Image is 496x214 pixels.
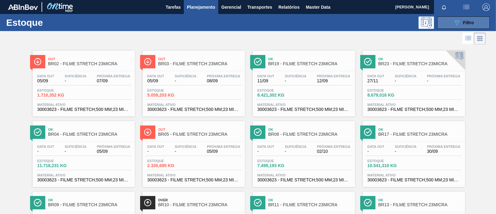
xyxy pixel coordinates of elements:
[418,16,434,29] div: Pogramando: nenhum usuário selecionado
[367,149,384,154] span: -
[367,159,411,163] span: Estoque
[37,163,81,168] span: 11.718,231 KG
[147,159,191,163] span: Estoque
[37,107,130,112] span: 30003623 - FILME STRETCH;500 MM;23 MICRA;;HISTRETCH
[247,3,272,11] span: Transportes
[358,46,468,116] a: ÍconeOkBR23 - FILME STRETCH 23MICRAData out27/11Suficiência-Próxima Entrega-Estoque8.679,016 KGMa...
[48,203,132,207] span: BR09 - FILME STRETCH 23MICRA
[268,203,352,207] span: BR11 - FILME STRETCH 23MICRA
[474,33,486,44] div: Visão em Cards
[395,74,416,78] span: Suficiência
[175,145,196,148] span: Suficiência
[28,46,138,116] a: ÍconeOutBR02 - FILME STRETCH 23MICRAData out05/09Suficiência-Próxima Entrega07/09Estoque1.710,352...
[278,3,299,11] span: Relatórios
[257,107,350,112] span: 30003623 - FILME STRETCH;500 MM;23 MICRA;;HISTRETCH
[37,89,81,92] span: Estoque
[147,103,240,107] span: Material ativo
[395,79,416,83] span: -
[37,178,130,182] span: 30003623 - FILME STRETCH;500 MM;23 MICRA;;HISTRETCH
[64,149,86,154] span: -
[268,132,352,137] span: BR08 - FILME STRETCH 23MICRA
[221,3,241,11] span: Gerencial
[317,74,350,78] span: Próxima Entrega
[364,58,372,66] img: Ícone
[367,145,384,148] span: Data out
[64,145,86,148] span: Suficiência
[268,128,352,131] span: Ok
[147,173,240,177] span: Material ativo
[378,132,462,137] span: BR17 - FILME STRETCH 23MICRA
[367,163,411,168] span: 10.541,310 KG
[158,61,242,66] span: BR03 - FILME STRETCH 23MICRA
[285,149,306,154] span: -
[268,57,352,61] span: Ok
[144,199,152,207] img: Ícone
[367,74,384,78] span: Data out
[48,57,132,61] span: Out
[367,79,384,83] span: 27/11
[367,103,460,107] span: Material ativo
[97,74,130,78] span: Próxima Entrega
[257,93,301,98] span: 8.421,302 KG
[147,163,191,168] span: 2.330,695 KG
[207,79,240,83] span: 08/09
[147,178,240,182] span: 30003623 - FILME STRETCH;500 MM;23 MICRA;;HISTRETCH
[37,173,130,177] span: Material ativo
[268,198,352,202] span: Ok
[378,61,462,66] span: BR23 - FILME STRETCH 23MICRA
[367,178,460,182] span: 30003623 - FILME STRETCH;500 MM;23 MICRA;;HISTRETCH
[254,128,262,136] img: Ícone
[257,145,274,148] span: Data out
[158,57,242,61] span: Out
[254,58,262,66] img: Ícone
[427,145,460,148] span: Próxima Entrega
[158,132,242,137] span: BR05 - FILME STRETCH 23MICRA
[268,61,352,66] span: BR19 - FILME STRETCH 23MICRA
[378,198,462,202] span: Ok
[317,149,350,154] span: 02/10
[147,107,240,112] span: 30003623 - FILME STRETCH;500 MM;23 MICRA;;HISTRETCH
[427,149,460,154] span: 30/09
[395,145,416,148] span: Suficiência
[158,198,242,202] span: Over
[378,57,462,61] span: Ok
[8,4,38,10] img: TNhmsLtSVTkK8tSr43FrP2fwEKptu5GPRR3wAAAABJRU5ErkJggg==
[254,199,262,207] img: Ícone
[257,74,274,78] span: Data out
[147,93,191,98] span: 5.059,203 KG
[285,74,306,78] span: Suficiência
[257,79,274,83] span: 11/09
[34,128,42,136] img: Ícone
[97,149,130,154] span: 05/09
[367,107,460,112] span: 30003623 - FILME STRETCH;500 MM;23 MICRA;;HISTRETCH
[482,3,490,11] img: Logout
[317,79,350,83] span: 12/09
[257,159,301,163] span: Estoque
[37,145,54,148] span: Data out
[257,103,350,107] span: Material ativo
[187,3,215,11] span: Planejamento
[48,132,132,137] span: BR04 - FILME STRETCH 23MICRA
[175,74,196,78] span: Suficiência
[367,173,460,177] span: Material ativo
[37,93,81,98] span: 1.710,352 KG
[64,74,86,78] span: Suficiência
[358,116,468,187] a: ÍconeOkBR17 - FILME STRETCH 23MICRAData out-Suficiência-Próxima Entrega30/09Estoque10.541,310 KGM...
[175,149,196,154] span: -
[463,20,474,25] span: Filtro
[207,149,240,154] span: 05/09
[306,3,330,11] span: Master Data
[48,61,132,66] span: BR02 - FILME STRETCH 23MICRA
[248,116,358,187] a: ÍconeOkBR08 - FILME STRETCH 23MICRAData out-Suficiência-Próxima Entrega02/10Estoque7.499,193 KGMa...
[317,145,350,148] span: Próxima Entrega
[463,3,470,11] img: userActions
[257,173,350,177] span: Material ativo
[463,33,474,44] div: Visão em Lista
[207,145,240,148] span: Próxima Entrega
[175,79,196,83] span: -
[144,58,152,66] img: Ícone
[34,199,42,207] img: Ícone
[364,128,372,136] img: Ícone
[367,89,411,92] span: Estoque
[147,89,191,92] span: Estoque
